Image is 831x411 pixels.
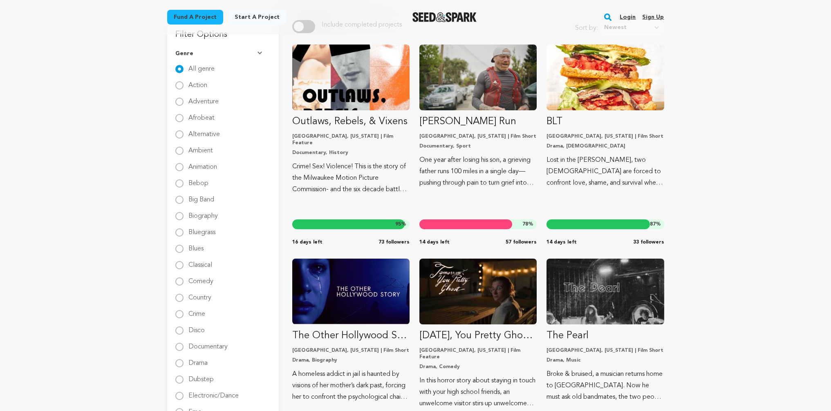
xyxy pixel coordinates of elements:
p: [GEOGRAPHIC_DATA], [US_STATE] | Film Short [547,133,664,140]
p: Drama, Biography [292,357,410,364]
label: Electronic/Dance [188,386,239,399]
label: Disco [188,321,205,334]
span: 78 [522,222,528,227]
label: Alternative [188,125,220,138]
a: Sign up [642,11,664,24]
p: [GEOGRAPHIC_DATA], [US_STATE] | Film Feature [292,133,410,146]
span: % [395,221,406,228]
p: The Other Hollywood Story [292,329,410,342]
p: Broke & bruised, a musician returns home to [GEOGRAPHIC_DATA]. Now he must ask old bandmates, the... [547,369,664,403]
img: Seed&Spark Logo Dark Mode [412,12,477,22]
span: % [650,221,661,228]
p: Lost in the [PERSON_NAME], two [DEMOGRAPHIC_DATA] are forced to confront love, shame, and surviva... [547,154,664,189]
span: 73 followers [379,239,410,246]
p: [GEOGRAPHIC_DATA], [US_STATE] | Film Short [419,133,537,140]
a: Fund The Other Hollywood Story [292,259,410,403]
p: The Pearl [547,329,664,342]
label: Classical [188,255,212,268]
p: Outlaws, Rebels, & Vixens [292,115,410,128]
button: Genre [175,43,271,64]
label: Big Band [188,190,214,203]
span: 14 days left [419,239,450,246]
a: Fund Outlaws, Rebels, &amp; Vixens [292,45,410,195]
label: Comedy [188,272,213,285]
label: Afrobeat [188,108,215,121]
label: Documentary [188,337,228,350]
p: Drama, [DEMOGRAPHIC_DATA] [547,143,664,150]
label: Animation [188,157,217,170]
p: One year after losing his son, a grieving father runs 100 miles in a single day—pushing through p... [419,154,537,189]
label: Drama [188,353,208,366]
p: Drama, Comedy [419,364,537,370]
a: Login [620,11,636,24]
p: [DATE], You Pretty Ghost - Distribution Funds [419,329,537,342]
a: Fund Tomorrow, You Pretty Ghost - Distribution Funds [419,259,537,409]
label: Biography [188,206,218,219]
a: Seed&Spark Homepage [412,12,477,22]
a: Fund Ryan’s Run [419,45,537,189]
p: BLT [547,115,664,128]
p: [PERSON_NAME] Run [419,115,537,128]
span: 95 [395,222,401,227]
a: Start a project [228,10,286,25]
label: Adventure [188,92,219,105]
label: Bebop [188,174,208,187]
img: Seed&Spark Arrow Down Icon [258,51,264,56]
a: Fund a project [167,10,223,25]
span: 33 followers [633,239,664,246]
span: % [522,221,533,228]
p: Crime! Sex! Violence! This is the story of the Milwaukee Motion Picture Commission- and the six d... [292,161,410,195]
label: All genre [188,59,215,72]
span: 57 followers [506,239,537,246]
span: 16 days left [292,239,323,246]
p: [GEOGRAPHIC_DATA], [US_STATE] | Film Short [292,347,410,354]
label: Country [188,288,211,301]
a: Fund The Pearl [547,259,664,403]
label: Dubstep [188,370,214,383]
p: A homeless addict in jail is haunted by visions of her mother’s dark past, forcing her to confron... [292,369,410,403]
label: Bluegrass [188,223,215,236]
p: [GEOGRAPHIC_DATA], [US_STATE] | Film Feature [419,347,537,360]
label: Blues [188,239,204,252]
p: In this horror story about staying in touch with your high school friends, an unwelcome visitor s... [419,375,537,409]
span: 87 [650,222,656,227]
span: 14 days left [547,239,577,246]
p: Drama, Music [547,357,664,364]
p: Documentary, Sport [419,143,537,150]
p: Documentary, History [292,150,410,156]
a: Fund BLT [547,45,664,189]
span: Genre [175,49,193,58]
label: Action [188,76,207,89]
p: [GEOGRAPHIC_DATA], [US_STATE] | Film Short [547,347,664,354]
label: Crime [188,304,205,317]
label: Ambient [188,141,213,154]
